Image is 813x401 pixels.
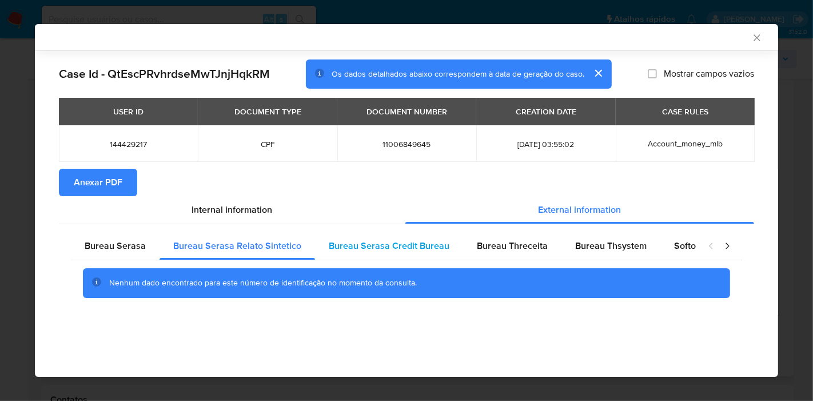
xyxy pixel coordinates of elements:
[35,24,778,377] div: closure-recommendation-modal
[173,239,301,252] span: Bureau Serasa Relato Sintetico
[71,232,696,260] div: Detailed external info
[59,196,754,224] div: Detailed info
[509,102,583,121] div: CREATION DATE
[192,203,273,216] span: Internal information
[332,68,584,80] span: Os dados detalhados abaixo correspondem à data de geração do caso.
[674,239,701,252] span: Softon
[228,102,308,121] div: DOCUMENT TYPE
[360,102,454,121] div: DOCUMENT NUMBER
[109,277,417,288] span: Nenhum dado encontrado para este número de identificação no momento da consulta.
[648,138,723,149] span: Account_money_mlb
[539,203,621,216] span: External information
[85,239,146,252] span: Bureau Serasa
[106,102,150,121] div: USER ID
[751,32,762,42] button: Fechar a janela
[73,139,184,149] span: 144429217
[584,59,612,87] button: cerrar
[655,102,715,121] div: CASE RULES
[351,139,463,149] span: 11006849645
[59,169,137,196] button: Anexar PDF
[664,68,754,80] span: Mostrar campos vazios
[212,139,323,149] span: CPF
[575,239,647,252] span: Bureau Thsystem
[648,69,657,78] input: Mostrar campos vazios
[329,239,449,252] span: Bureau Serasa Credit Bureau
[477,239,548,252] span: Bureau Threceita
[490,139,601,149] span: [DATE] 03:55:02
[59,66,270,81] h2: Case Id - QtEscPRvhrdseMwTJnjHqkRM
[74,170,122,195] span: Anexar PDF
